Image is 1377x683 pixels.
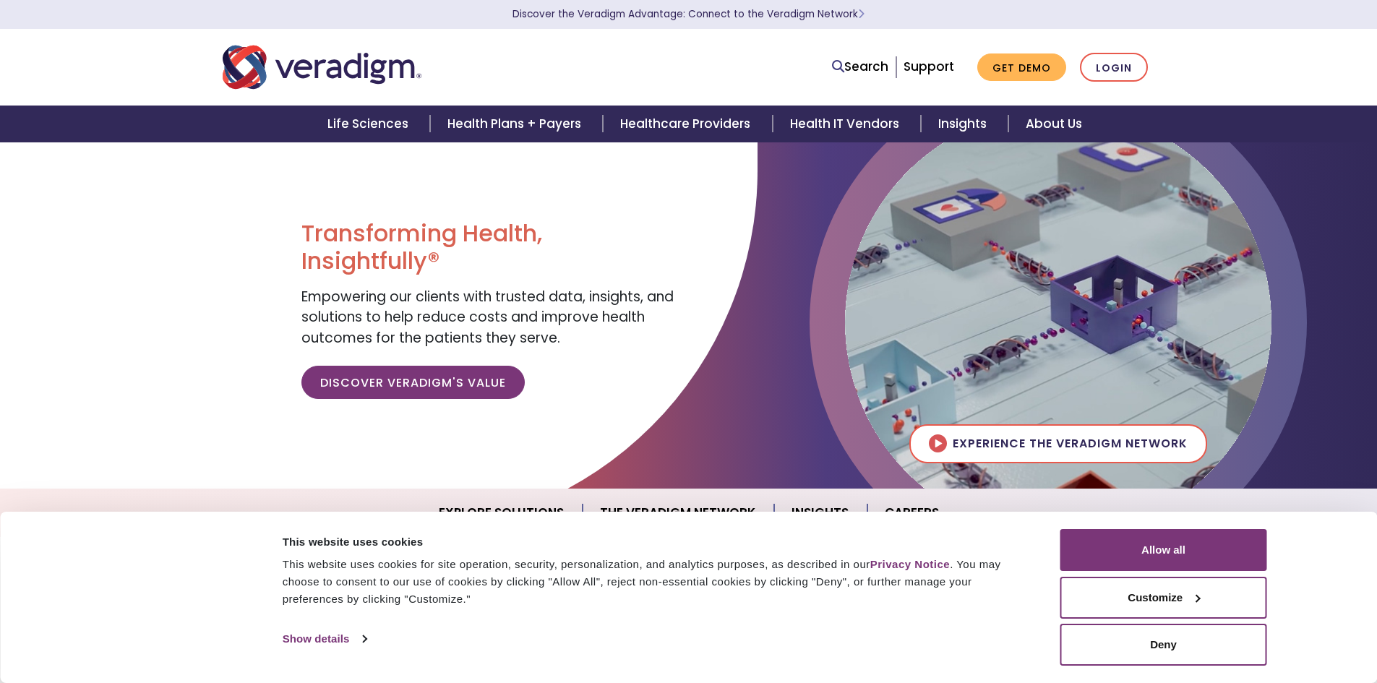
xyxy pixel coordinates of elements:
a: Login [1080,53,1148,82]
a: Discover Veradigm's Value [301,366,525,399]
a: Get Demo [977,53,1066,82]
a: Health IT Vendors [773,106,921,142]
img: Veradigm logo [223,43,421,91]
h1: Transforming Health, Insightfully® [301,220,677,275]
a: Insights [774,494,867,531]
a: Healthcare Providers [603,106,772,142]
a: Insights [921,106,1008,142]
a: Support [904,58,954,75]
button: Customize [1060,577,1267,619]
a: The Veradigm Network [583,494,774,531]
a: Discover the Veradigm Advantage: Connect to the Veradigm NetworkLearn More [512,7,865,21]
a: Show details [283,628,366,650]
div: This website uses cookies for site operation, security, personalization, and analytics purposes, ... [283,556,1028,608]
button: Allow all [1060,529,1267,571]
a: Search [832,57,888,77]
a: Health Plans + Payers [430,106,603,142]
span: Empowering our clients with trusted data, insights, and solutions to help reduce costs and improv... [301,287,674,348]
button: Deny [1060,624,1267,666]
a: About Us [1008,106,1099,142]
span: Learn More [858,7,865,21]
a: Privacy Notice [870,558,950,570]
a: Explore Solutions [421,494,583,531]
a: Life Sciences [310,106,430,142]
div: This website uses cookies [283,533,1028,551]
a: Careers [867,494,956,531]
